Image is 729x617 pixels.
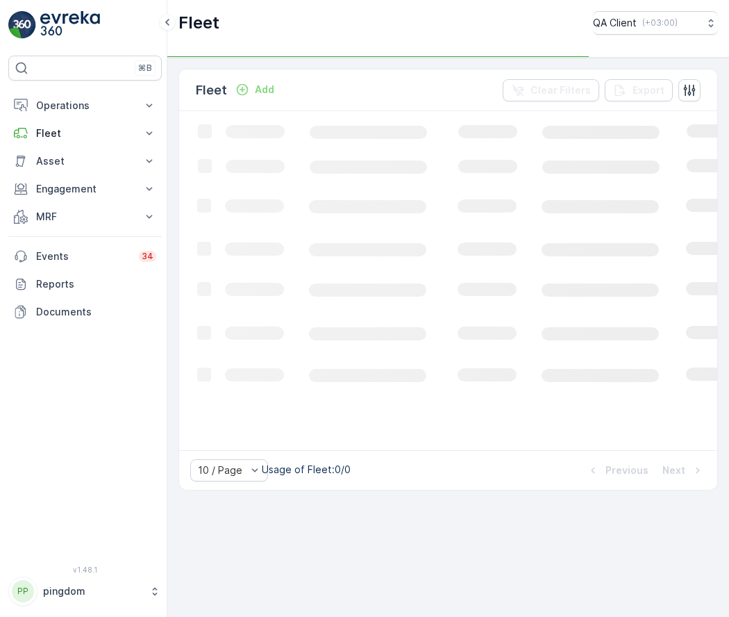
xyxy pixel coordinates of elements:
[8,566,162,574] span: v 1.48.1
[8,242,162,270] a: Events34
[8,175,162,203] button: Engagement
[40,11,100,39] img: logo_light-DOdMpM7g.png
[142,251,153,262] p: 34
[36,277,156,291] p: Reports
[662,463,685,477] p: Next
[8,147,162,175] button: Asset
[503,79,599,101] button: Clear Filters
[8,11,36,39] img: logo
[605,463,648,477] p: Previous
[36,305,156,319] p: Documents
[8,298,162,326] a: Documents
[593,11,718,35] button: QA Client(+03:00)
[8,270,162,298] a: Reports
[585,462,650,479] button: Previous
[36,210,134,224] p: MRF
[196,81,227,100] p: Fleet
[255,83,274,97] p: Add
[36,182,134,196] p: Engagement
[593,16,637,30] p: QA Client
[36,126,134,140] p: Fleet
[230,81,280,98] button: Add
[36,249,131,263] p: Events
[12,580,34,602] div: PP
[8,577,162,606] button: PPpingdom
[605,79,673,101] button: Export
[642,17,678,28] p: ( +03:00 )
[36,99,134,113] p: Operations
[530,83,591,97] p: Clear Filters
[138,63,152,74] p: ⌘B
[8,203,162,231] button: MRF
[8,92,162,120] button: Operations
[661,462,706,479] button: Next
[632,83,664,97] p: Export
[36,154,134,168] p: Asset
[178,12,219,34] p: Fleet
[262,463,351,477] p: Usage of Fleet : 0/0
[8,120,162,147] button: Fleet
[43,584,142,598] p: pingdom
